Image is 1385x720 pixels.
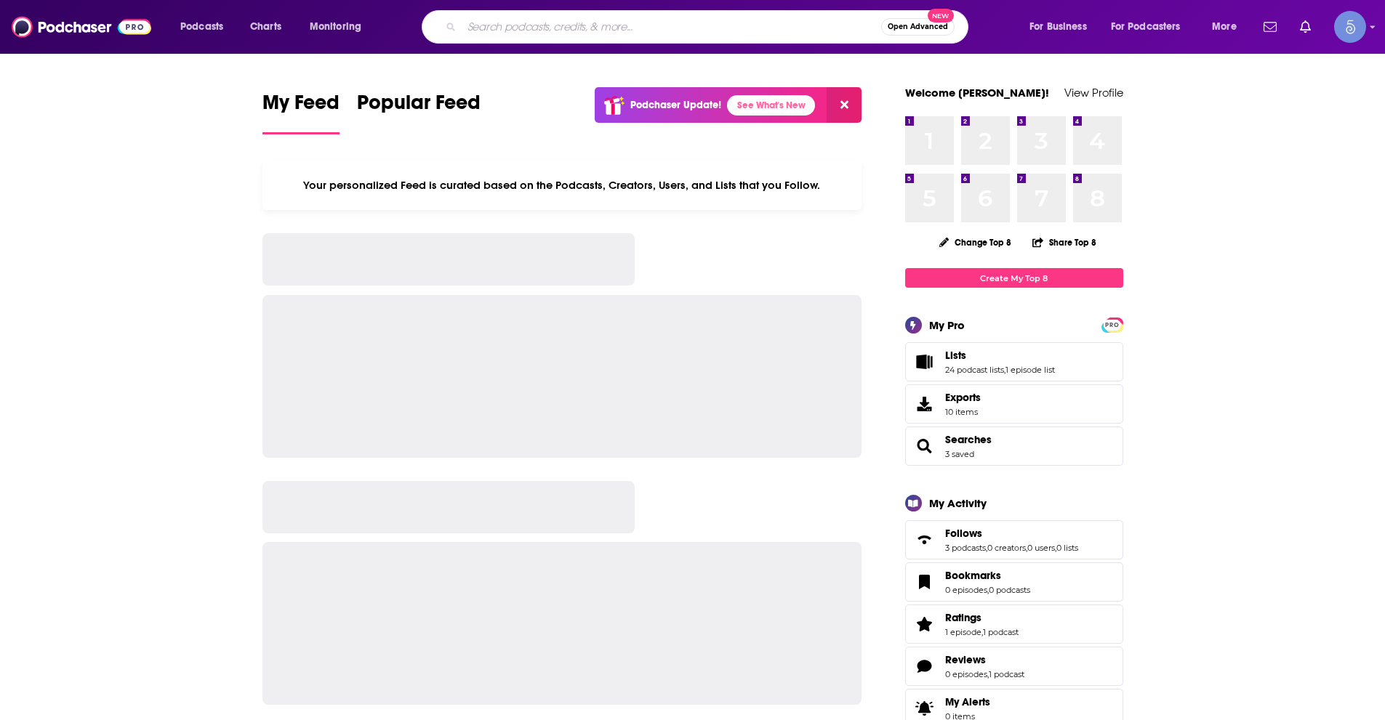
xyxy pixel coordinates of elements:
button: open menu [1101,15,1202,39]
a: Searches [945,433,992,446]
span: New [928,9,954,23]
a: Welcome [PERSON_NAME]! [905,86,1049,100]
span: For Podcasters [1111,17,1181,37]
a: Exports [905,384,1123,424]
img: Podchaser - Follow, Share and Rate Podcasts [12,13,151,41]
a: See What's New [727,95,815,116]
a: 0 users [1027,543,1055,553]
a: My Feed [262,90,340,134]
button: Open AdvancedNew [881,18,955,36]
span: Follows [905,520,1123,559]
a: 0 lists [1056,543,1078,553]
button: open menu [1019,15,1105,39]
span: , [1055,543,1056,553]
a: 24 podcast lists [945,365,1004,375]
button: open menu [1202,15,1255,39]
span: Follows [945,527,982,540]
span: My Alerts [945,695,990,708]
p: Podchaser Update! [630,99,721,111]
span: , [1004,365,1005,375]
a: PRO [1104,319,1121,330]
a: 0 episodes [945,585,987,595]
a: Bookmarks [910,572,939,592]
a: Reviews [910,656,939,676]
span: Bookmarks [945,569,1001,582]
span: Exports [910,394,939,414]
a: Popular Feed [357,90,481,134]
a: Show notifications dropdown [1258,15,1282,39]
a: View Profile [1064,86,1123,100]
button: open menu [170,15,242,39]
span: Lists [945,349,966,362]
div: My Activity [929,496,987,510]
button: Share Top 8 [1032,228,1097,256]
span: Open Advanced [888,23,948,31]
a: Follows [910,530,939,550]
span: Podcasts [180,17,223,37]
span: , [1026,543,1027,553]
span: 10 items [945,407,981,417]
a: Lists [945,349,1055,362]
span: Exports [945,391,981,404]
img: User Profile [1334,11,1366,43]
a: 1 podcast [989,669,1024,679]
a: 3 saved [945,449,974,459]
span: , [981,627,983,637]
a: 0 episodes [945,669,987,679]
button: Change Top 8 [931,233,1021,251]
span: Ratings [945,611,981,624]
div: Search podcasts, credits, & more... [435,10,982,44]
a: Lists [910,352,939,372]
a: 3 podcasts [945,543,986,553]
a: 1 podcast [983,627,1019,637]
a: Ratings [910,614,939,634]
span: Reviews [945,653,986,666]
a: Ratings [945,611,1019,624]
span: , [987,585,989,595]
a: Bookmarks [945,569,1030,582]
span: , [986,543,987,553]
div: Your personalized Feed is curated based on the Podcasts, Creators, Users, and Lists that you Follow. [262,161,862,210]
span: Logged in as Spiral5-G1 [1334,11,1366,43]
a: 1 episode [945,627,981,637]
div: My Pro [929,318,965,332]
a: 0 podcasts [989,585,1030,595]
button: open menu [300,15,380,39]
a: Charts [241,15,290,39]
span: Charts [250,17,281,37]
a: Searches [910,436,939,456]
a: Show notifications dropdown [1294,15,1317,39]
button: Show profile menu [1334,11,1366,43]
span: More [1212,17,1237,37]
span: My Feed [262,90,340,124]
span: Bookmarks [905,562,1123,602]
span: Monitoring [310,17,361,37]
span: Popular Feed [357,90,481,124]
span: Reviews [905,647,1123,686]
input: Search podcasts, credits, & more... [462,15,881,39]
span: PRO [1104,320,1121,331]
span: Lists [905,342,1123,381]
a: Create My Top 8 [905,268,1123,288]
a: Reviews [945,653,1024,666]
span: Searches [905,426,1123,466]
span: My Alerts [910,698,939,719]
span: Ratings [905,604,1123,644]
a: Follows [945,527,1078,540]
span: , [987,669,989,679]
a: 0 creators [987,543,1026,553]
span: For Business [1029,17,1087,37]
a: 1 episode list [1005,365,1055,375]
